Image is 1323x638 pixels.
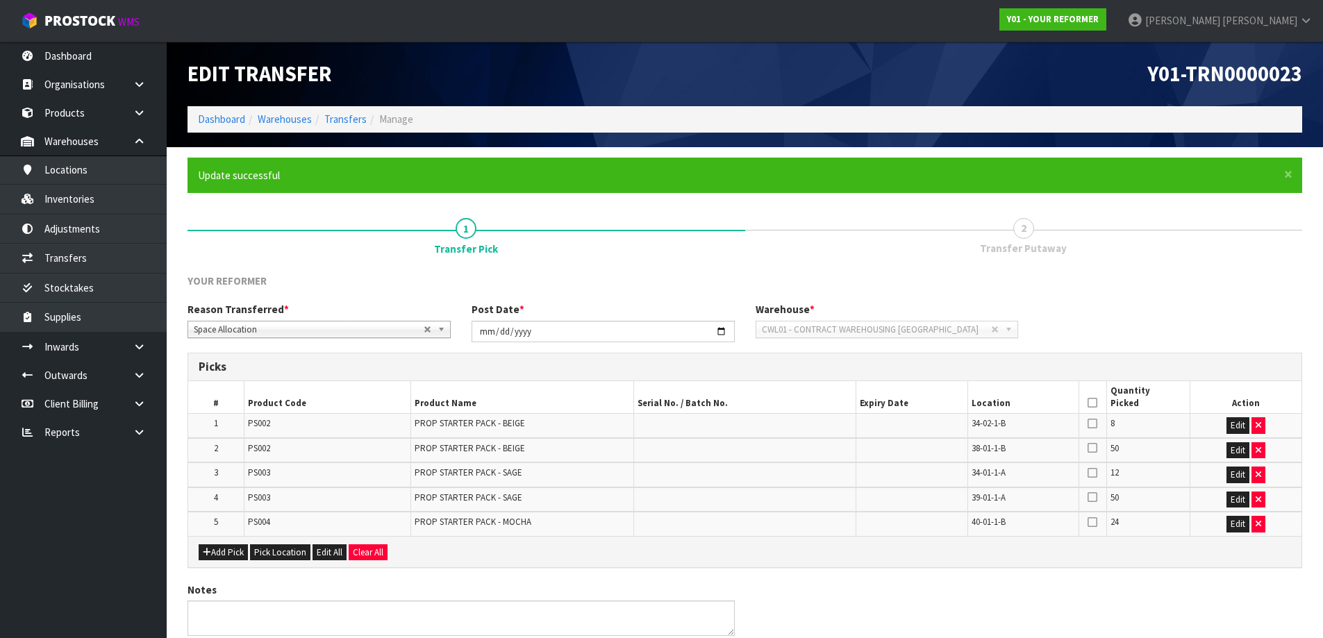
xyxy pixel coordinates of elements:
[379,112,413,126] span: Manage
[1226,492,1249,508] button: Edit
[244,381,410,414] th: Product Code
[972,417,1006,429] span: 34-02-1-B
[324,112,367,126] a: Transfers
[1110,467,1119,478] span: 12
[472,321,735,342] input: Post Date
[1013,218,1034,239] span: 2
[972,492,1006,503] span: 39-01-1-A
[415,492,522,503] span: PROP STARTER PACK - SAGE
[199,544,248,561] button: Add Pick
[856,381,967,414] th: Expiry Date
[214,442,218,454] span: 2
[44,12,115,30] span: ProStock
[456,218,476,239] span: 1
[1226,467,1249,483] button: Edit
[248,516,270,528] span: PS004
[214,417,218,429] span: 1
[1147,60,1302,87] span: Y01-TRN0000023
[411,381,634,414] th: Product Name
[472,302,524,317] label: Post Date
[199,360,1291,373] h3: Picks
[214,492,218,503] span: 4
[349,544,388,561] button: Clear All
[1007,13,1099,25] strong: Y01 - YOUR REFORMER
[313,544,347,561] button: Edit All
[248,417,270,429] span: PS002
[248,492,270,503] span: PS003
[967,381,1079,414] th: Location
[1226,516,1249,532] button: Edit
[633,381,856,414] th: Serial No. / Batch No.
[1110,442,1119,454] span: 50
[972,516,1006,528] span: 40-01-1-B
[188,381,244,414] th: #
[248,442,270,454] span: PS002
[188,60,332,87] span: Edit Transfer
[1226,442,1249,459] button: Edit
[188,274,267,287] span: YOUR REFORMER
[415,467,522,478] span: PROP STARTER PACK - SAGE
[980,241,1067,255] span: Transfer Putaway
[415,417,525,429] span: PROP STARTER PACK - BEIGE
[972,467,1006,478] span: 34-01-1-A
[756,302,815,317] label: Warehouse
[258,112,312,126] a: Warehouses
[188,582,217,597] label: Notes
[415,516,531,528] span: PROP STARTER PACK - MOCHA
[21,12,38,29] img: cube-alt.png
[248,467,270,478] span: PS003
[1284,165,1292,184] span: ×
[1110,492,1119,503] span: 50
[762,321,992,338] span: CWL01 - CONTRACT WAREHOUSING [GEOGRAPHIC_DATA]
[1145,14,1220,27] span: [PERSON_NAME]
[434,242,498,256] span: Transfer Pick
[999,8,1106,31] a: Y01 - YOUR REFORMER
[198,169,280,182] span: Update successful
[1106,381,1190,414] th: Quantity Picked
[194,321,424,338] span: Space Allocation
[1110,516,1119,528] span: 24
[972,442,1006,454] span: 38-01-1-B
[118,15,140,28] small: WMS
[415,442,525,454] span: PROP STARTER PACK - BEIGE
[1222,14,1297,27] span: [PERSON_NAME]
[1226,417,1249,434] button: Edit
[188,302,289,317] label: Reason Transferred
[198,112,245,126] a: Dashboard
[1110,417,1115,429] span: 8
[1190,381,1301,414] th: Action
[250,544,310,561] button: Pick Location
[214,467,218,478] span: 3
[214,516,218,528] span: 5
